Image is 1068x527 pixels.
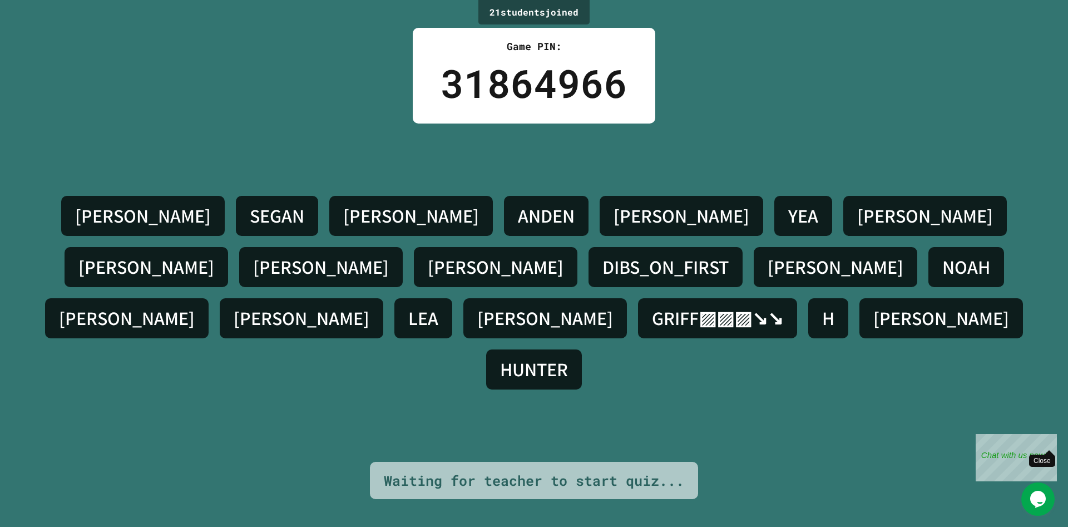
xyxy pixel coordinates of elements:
h4: HUNTER [500,358,568,381]
h4: [PERSON_NAME] [428,255,563,279]
h4: [PERSON_NAME] [343,204,479,228]
h4: DIBS_ON_FIRST [602,255,729,279]
iframe: chat widget [976,434,1057,481]
h4: SEGAN [250,204,304,228]
h4: [PERSON_NAME] [75,204,211,228]
h4: LEA [408,307,438,330]
h4: [PERSON_NAME] [59,307,195,330]
h4: [PERSON_NAME] [78,255,214,279]
h4: [PERSON_NAME] [477,307,613,330]
div: Game PIN: [441,39,627,54]
h4: ANDEN [518,204,575,228]
div: 31864966 [441,54,627,112]
h4: YEA [788,204,818,228]
h4: [PERSON_NAME] [253,255,389,279]
div: Waiting for teacher to start quiz... [384,470,684,491]
h4: [PERSON_NAME] [614,204,749,228]
iframe: chat widget [1021,482,1057,516]
h4: [PERSON_NAME] [873,307,1009,330]
h4: GRIFF▨▨▨↘↘ [652,307,783,330]
h4: [PERSON_NAME] [768,255,903,279]
h4: [PERSON_NAME] [857,204,993,228]
h4: [PERSON_NAME] [234,307,369,330]
h4: H [822,307,834,330]
h4: NOAH [942,255,990,279]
